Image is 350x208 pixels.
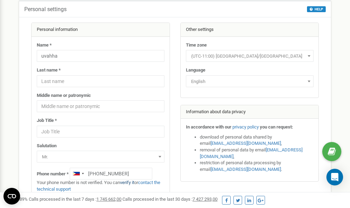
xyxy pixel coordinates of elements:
[186,67,205,74] label: Language
[37,117,57,124] label: Job Title *
[37,67,61,74] label: Last name *
[211,167,281,172] a: [EMAIL_ADDRESS][DOMAIN_NAME]
[186,124,231,130] strong: In accordance with our
[232,124,259,130] a: privacy policy
[3,188,20,205] button: Open CMP widget
[200,147,302,159] a: [EMAIL_ADDRESS][DOMAIN_NAME]
[186,42,207,49] label: Time zone
[37,75,164,87] input: Last name
[120,180,134,185] a: verify it
[181,23,319,37] div: Other settings
[37,180,164,192] p: Your phone number is not verified. You can or
[37,126,164,138] input: Job Title
[29,197,121,202] span: Calls processed in the last 7 days :
[200,147,314,160] li: removal of personal data by email ,
[37,100,164,112] input: Middle name or patronymic
[307,6,326,12] button: HELP
[260,124,293,130] strong: you can request:
[200,134,314,147] li: download of personal data shared by email ,
[200,160,314,173] li: restriction of personal data processing by email .
[24,6,67,13] h5: Personal settings
[32,23,170,37] div: Personal information
[37,171,69,177] label: Phone number *
[70,168,152,180] input: +1-800-555-55-55
[122,197,217,202] span: Calls processed in the last 30 days :
[37,151,164,163] span: Mr.
[211,141,281,146] a: [EMAIL_ADDRESS][DOMAIN_NAME]
[39,152,162,162] span: Mr.
[326,169,343,185] div: Open Intercom Messenger
[181,105,319,119] div: Information about data privacy
[37,143,57,149] label: Salutation
[70,168,86,179] div: Telephone country code
[186,50,314,62] span: (UTC-11:00) Pacific/Midway
[37,42,52,49] label: Name *
[188,51,311,61] span: (UTC-11:00) Pacific/Midway
[186,75,314,87] span: English
[37,50,164,62] input: Name
[188,77,311,86] span: English
[37,180,160,192] a: contact the technical support
[193,197,217,202] u: 7 427 293,00
[96,197,121,202] u: 1 745 662,00
[37,92,91,99] label: Middle name or patronymic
